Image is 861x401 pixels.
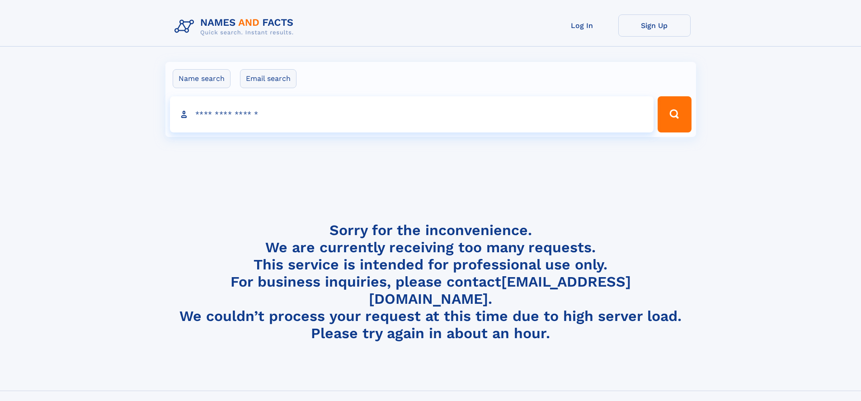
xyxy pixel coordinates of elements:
[170,96,654,132] input: search input
[240,69,296,88] label: Email search
[369,273,631,307] a: [EMAIL_ADDRESS][DOMAIN_NAME]
[171,222,691,342] h4: Sorry for the inconvenience. We are currently receiving too many requests. This service is intend...
[546,14,618,37] a: Log In
[173,69,231,88] label: Name search
[618,14,691,37] a: Sign Up
[658,96,691,132] button: Search Button
[171,14,301,39] img: Logo Names and Facts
